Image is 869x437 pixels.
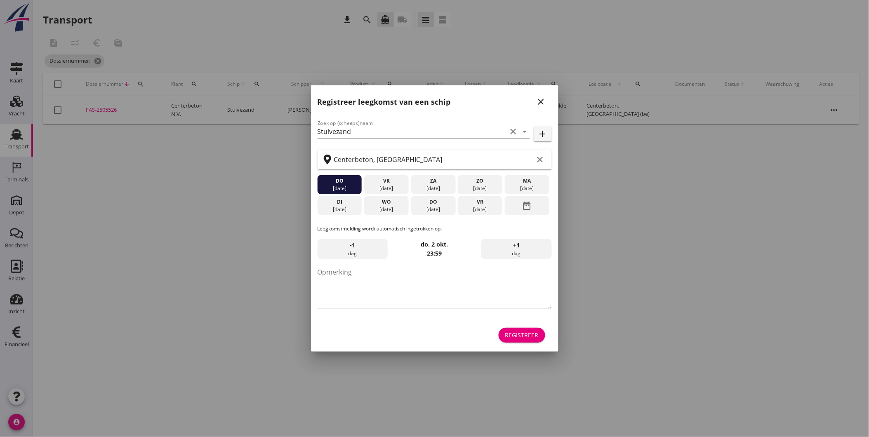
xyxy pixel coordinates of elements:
[509,127,518,136] i: clear
[535,155,545,164] i: clear
[350,241,355,250] span: -1
[319,198,360,206] div: di
[460,198,500,206] div: vr
[520,127,530,136] i: arrow_drop_down
[538,129,548,139] i: add
[507,185,547,192] div: [DATE]
[366,198,407,206] div: wo
[522,198,532,213] i: date_range
[460,206,500,213] div: [DATE]
[366,177,407,185] div: vr
[318,225,552,233] p: Leegkomstmelding wordt automatisch ingetrokken op:
[366,185,407,192] div: [DATE]
[319,206,360,213] div: [DATE]
[413,198,453,206] div: do
[505,331,539,339] div: Registreer
[413,177,453,185] div: za
[318,265,552,309] textarea: Opmerking
[318,239,388,259] div: dag
[507,177,547,185] div: ma
[513,241,520,250] span: +1
[413,206,453,213] div: [DATE]
[481,239,551,259] div: dag
[536,97,546,107] i: close
[318,96,451,108] h2: Registreer leegkomst van een schip
[460,185,500,192] div: [DATE]
[319,185,360,192] div: [DATE]
[460,177,500,185] div: zo
[366,206,407,213] div: [DATE]
[499,328,545,343] button: Registreer
[318,125,507,138] input: Zoek op (scheeps)naam
[319,177,360,185] div: do
[421,240,448,248] strong: do. 2 okt.
[413,185,453,192] div: [DATE]
[427,249,442,257] strong: 23:59
[334,153,534,166] input: Zoek op terminal of plaats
